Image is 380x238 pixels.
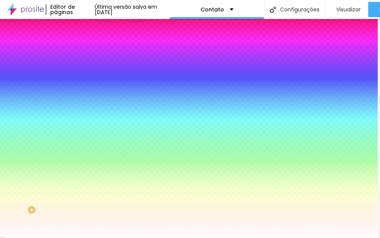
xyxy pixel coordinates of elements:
[46,4,95,15] div: Editor de páginas
[200,7,224,12] p: Contato
[336,6,361,13] span: Visualizar
[95,4,169,15] div: Última versão salva em [DATE]
[270,6,276,13] img: Icone
[325,2,368,17] button: Visualizar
